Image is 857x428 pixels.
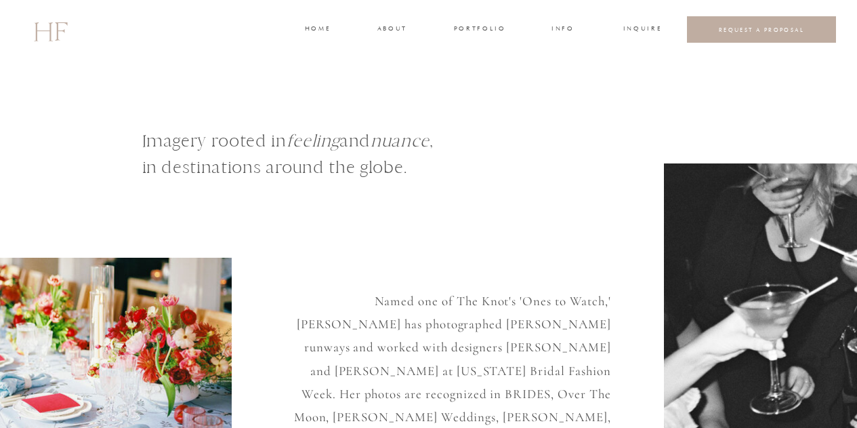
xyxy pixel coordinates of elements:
a: INQUIRE [623,24,660,36]
a: INFO [551,24,576,36]
a: HF [33,10,67,50]
a: about [377,24,406,36]
a: home [305,24,330,36]
h1: Imagery rooted in and , in destinations around the globe. [142,128,508,199]
a: REQUEST A PROPOSAL [698,26,826,33]
a: portfolio [454,24,505,36]
i: feeling [287,130,340,151]
i: nuance [371,130,430,151]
